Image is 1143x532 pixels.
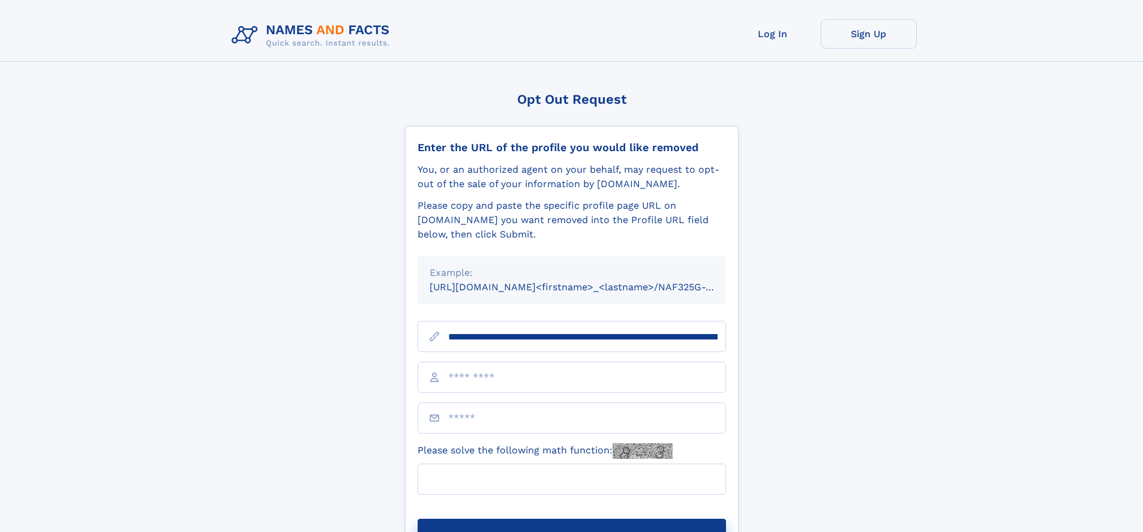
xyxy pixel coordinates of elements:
[418,443,673,459] label: Please solve the following math function:
[418,199,726,242] div: Please copy and paste the specific profile page URL on [DOMAIN_NAME] you want removed into the Pr...
[227,19,400,52] img: Logo Names and Facts
[821,19,917,49] a: Sign Up
[405,92,739,107] div: Opt Out Request
[725,19,821,49] a: Log In
[418,141,726,154] div: Enter the URL of the profile you would like removed
[418,163,726,191] div: You, or an authorized agent on your behalf, may request to opt-out of the sale of your informatio...
[430,266,714,280] div: Example:
[430,281,749,293] small: [URL][DOMAIN_NAME]<firstname>_<lastname>/NAF325G-xxxxxxxx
